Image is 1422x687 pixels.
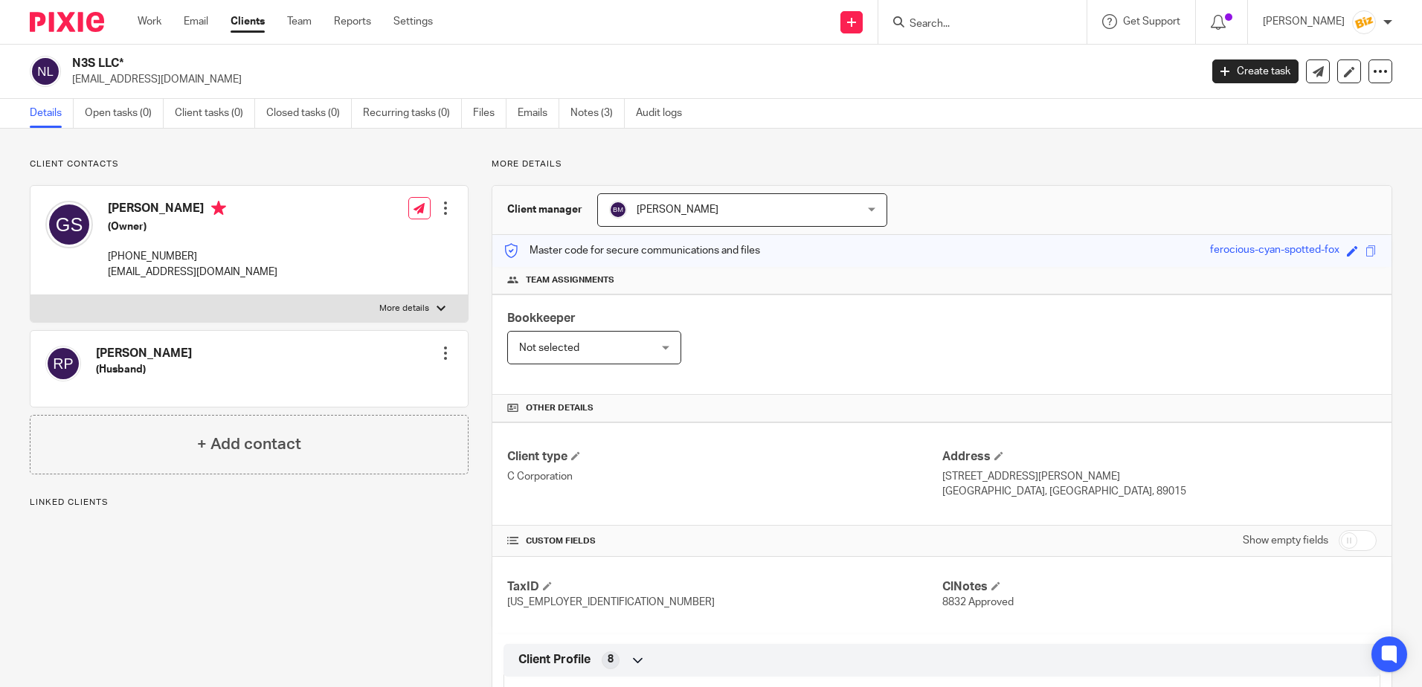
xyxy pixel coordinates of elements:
p: Client contacts [30,158,469,170]
h2: N3S LLC* [72,56,966,71]
h4: Client type [507,449,942,465]
a: Settings [393,14,433,29]
label: Show empty fields [1243,533,1328,548]
span: 8 [608,652,614,667]
img: svg%3E [30,56,61,87]
span: Other details [526,402,593,414]
a: Emails [518,99,559,128]
span: Get Support [1123,16,1180,27]
span: Team assignments [526,274,614,286]
p: [PERSON_NAME] [1263,14,1345,29]
h5: (Husband) [96,362,192,377]
p: [EMAIL_ADDRESS][DOMAIN_NAME] [108,265,277,280]
a: Closed tasks (0) [266,99,352,128]
h4: ClNotes [942,579,1377,595]
h3: Client manager [507,202,582,217]
p: Master code for secure communications and files [504,243,760,258]
img: svg%3E [609,201,627,219]
img: svg%3E [45,201,93,248]
p: Linked clients [30,497,469,509]
a: Email [184,14,208,29]
p: More details [492,158,1392,170]
h4: [PERSON_NAME] [96,346,192,361]
span: 8832 Approved [942,597,1014,607]
a: Clients [231,14,265,29]
h4: + Add contact [197,433,301,456]
span: Not selected [519,343,579,353]
h5: (Owner) [108,219,277,234]
a: Team [287,14,312,29]
span: Client Profile [518,652,591,668]
a: Create task [1212,59,1299,83]
h4: Address [942,449,1377,465]
img: Pixie [30,12,104,32]
a: Details [30,99,74,128]
p: [PHONE_NUMBER] [108,249,277,264]
a: Notes (3) [570,99,625,128]
p: [GEOGRAPHIC_DATA], [GEOGRAPHIC_DATA], 89015 [942,484,1377,499]
span: [PERSON_NAME] [637,204,718,215]
i: Primary [211,201,226,216]
img: svg%3E [45,346,81,381]
a: Files [473,99,506,128]
a: Open tasks (0) [85,99,164,128]
a: Audit logs [636,99,693,128]
span: Bookkeeper [507,312,576,324]
p: C Corporation [507,469,942,484]
p: More details [379,303,429,315]
div: ferocious-cyan-spotted-fox [1210,242,1339,259]
a: Reports [334,14,371,29]
input: Search [908,18,1042,31]
h4: [PERSON_NAME] [108,201,277,219]
span: [US_EMPLOYER_IDENTIFICATION_NUMBER] [507,597,715,607]
p: [EMAIL_ADDRESS][DOMAIN_NAME] [72,72,1190,87]
a: Recurring tasks (0) [363,99,462,128]
img: siteIcon.png [1352,10,1376,34]
p: [STREET_ADDRESS][PERSON_NAME] [942,469,1377,484]
a: Client tasks (0) [175,99,255,128]
a: Work [138,14,161,29]
h4: CUSTOM FIELDS [507,535,942,547]
h4: TaxID [507,579,942,595]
